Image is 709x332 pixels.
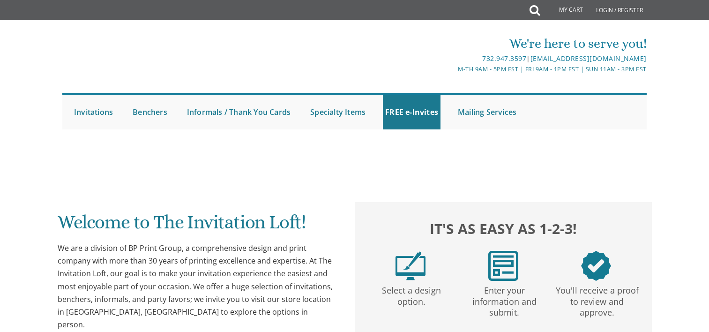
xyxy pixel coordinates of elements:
[539,1,590,20] a: My Cart
[258,34,647,53] div: We're here to serve you!
[58,212,336,240] h1: Welcome to The Invitation Loft!
[396,251,425,281] img: step1.png
[308,95,368,129] a: Specialty Items
[581,251,611,281] img: step3.png
[367,281,456,308] p: Select a design option.
[552,281,642,318] p: You'll receive a proof to review and approve.
[488,251,518,281] img: step2.png
[383,95,440,129] a: FREE e-Invites
[460,281,549,318] p: Enter your information and submit.
[258,64,647,74] div: M-Th 9am - 5pm EST | Fri 9am - 1pm EST | Sun 11am - 3pm EST
[185,95,293,129] a: Informals / Thank You Cards
[258,53,647,64] div: |
[530,54,647,63] a: [EMAIL_ADDRESS][DOMAIN_NAME]
[58,242,336,331] div: We are a division of BP Print Group, a comprehensive design and print company with more than 30 y...
[130,95,170,129] a: Benchers
[455,95,519,129] a: Mailing Services
[482,54,526,63] a: 732.947.3597
[364,218,642,239] h2: It's as easy as 1-2-3!
[72,95,115,129] a: Invitations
